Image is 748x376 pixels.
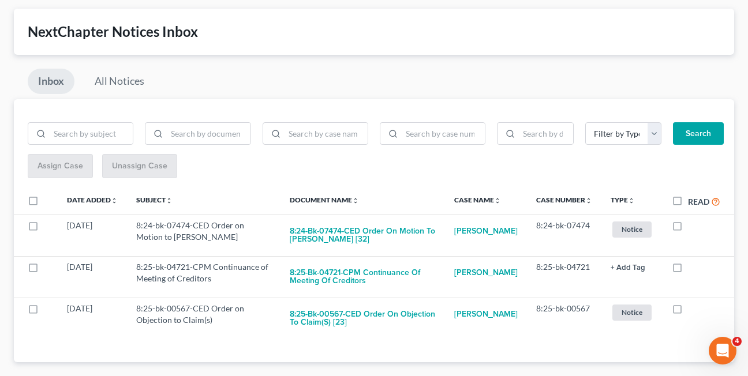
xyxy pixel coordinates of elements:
a: Notice [611,303,653,322]
td: 8:25-bk-00567 [527,298,601,339]
i: unfold_more [585,197,592,204]
td: [DATE] [58,256,127,298]
input: Search by subject [50,123,133,145]
i: unfold_more [628,197,635,204]
td: 8:24-bk-07474 [527,215,601,256]
i: unfold_more [494,197,501,204]
i: unfold_more [111,197,118,204]
iframe: Intercom live chat [709,337,736,364]
a: Case Numberunfold_more [536,195,592,204]
span: Notice [612,221,652,237]
i: unfold_more [166,197,173,204]
a: Document Nameunfold_more [290,195,359,204]
input: Search by case number [402,123,485,145]
a: Typeunfold_more [611,195,635,204]
span: Notice [612,304,652,320]
label: Read [688,195,709,208]
a: Subjectunfold_more [136,195,173,204]
button: 8:25-bk-04721-CPM Continuance of Meeting of Creditors [290,261,436,292]
a: Case Nameunfold_more [454,195,501,204]
td: 8:25-bk-04721 [527,256,601,298]
button: + Add Tag [611,264,645,272]
button: Search [673,122,724,145]
a: + Add Tag [611,261,653,273]
a: All Notices [84,69,155,94]
input: Search by date [519,123,573,145]
button: 8:24-bk-07474-CED Order on Motion to [PERSON_NAME] [32] [290,220,436,251]
input: Search by document name [167,123,250,145]
input: Search by case name [285,123,368,145]
td: 8:25-bk-04721-CPM Continuance of Meeting of Creditors [127,256,280,298]
td: 8:24-bk-07474-CED Order on Motion to [PERSON_NAME] [127,215,280,256]
a: [PERSON_NAME] [454,261,518,284]
button: 8:25-bk-00567-CED Order on Objection to Claim(s) [23] [290,303,436,334]
td: [DATE] [58,215,127,256]
i: unfold_more [352,197,359,204]
a: Inbox [28,69,74,94]
a: Notice [611,220,653,239]
a: Date Addedunfold_more [67,195,118,204]
a: [PERSON_NAME] [454,220,518,243]
span: 4 [732,337,742,346]
td: 8:25-bk-00567-CED Order on Objection to Claim(s) [127,298,280,339]
td: [DATE] [58,298,127,339]
div: NextChapter Notices Inbox [28,22,720,41]
a: [PERSON_NAME] [454,303,518,326]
